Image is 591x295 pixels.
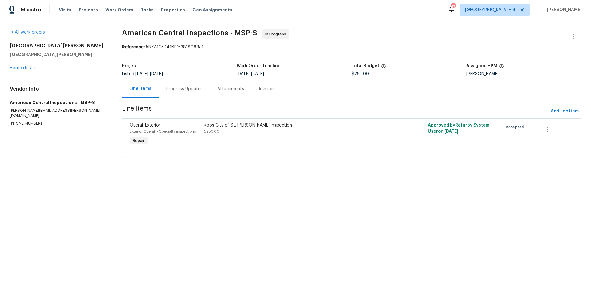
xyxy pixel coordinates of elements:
p: [PERSON_NAME][EMAIL_ADDRESS][PERSON_NAME][DOMAIN_NAME] [10,108,107,119]
div: #pos City of St. [PERSON_NAME] inspection [204,122,387,128]
span: The hpm assigned to this work order. [499,64,504,72]
b: Reference: [122,45,145,49]
span: American Central Inspections - MSP-S [122,29,257,37]
span: [PERSON_NAME] [545,7,582,13]
span: [DATE] [251,72,264,76]
div: 67 [451,4,455,10]
span: Listed [122,72,163,76]
div: Progress Updates [166,86,203,92]
span: Line Items [122,106,548,117]
span: Add line item [551,107,579,115]
span: [DATE] [150,72,163,76]
span: - [135,72,163,76]
span: Geo Assignments [192,7,232,13]
span: [GEOGRAPHIC_DATA] + 4 [465,7,516,13]
span: $250.00 [204,130,219,133]
span: Visits [59,7,71,13]
h4: Vendor Info [10,86,107,92]
h5: American Central Inspections - MSP-S [10,99,107,106]
span: [DATE] [444,129,458,134]
span: Properties [161,7,185,13]
span: [DATE] [135,72,148,76]
span: Repair [130,138,147,144]
button: Add line item [548,106,581,117]
h5: [GEOGRAPHIC_DATA][PERSON_NAME] [10,51,107,58]
span: Accepted [506,124,527,130]
span: The total cost of line items that have been proposed by Opendoor. This sum includes line items th... [381,64,386,72]
span: $250.00 [352,72,369,76]
a: All work orders [10,30,45,34]
span: Exterior Overall - Specialty inspections [130,130,196,133]
h5: Project [122,64,138,68]
h5: Work Order Timeline [237,64,281,68]
span: Work Orders [105,7,133,13]
span: [DATE] [237,72,250,76]
div: Line Items [129,86,151,92]
span: Projects [79,7,98,13]
span: Maestro [21,7,41,13]
a: Home details [10,66,37,70]
p: [PHONE_NUMBER] [10,121,107,126]
h5: Total Budget [352,64,379,68]
div: Attachments [217,86,244,92]
h5: Assigned HPM [466,64,497,68]
div: 5NZA1CFD41BPY-3818069a1 [122,44,581,50]
h2: [GEOGRAPHIC_DATA][PERSON_NAME] [10,43,107,49]
span: Overall Exterior [130,123,160,127]
div: Invoices [259,86,275,92]
div: [PERSON_NAME] [466,72,581,76]
span: In Progress [265,31,289,37]
span: Tasks [141,8,154,12]
span: - [237,72,264,76]
span: Approved by Refurby System User on [428,123,489,134]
